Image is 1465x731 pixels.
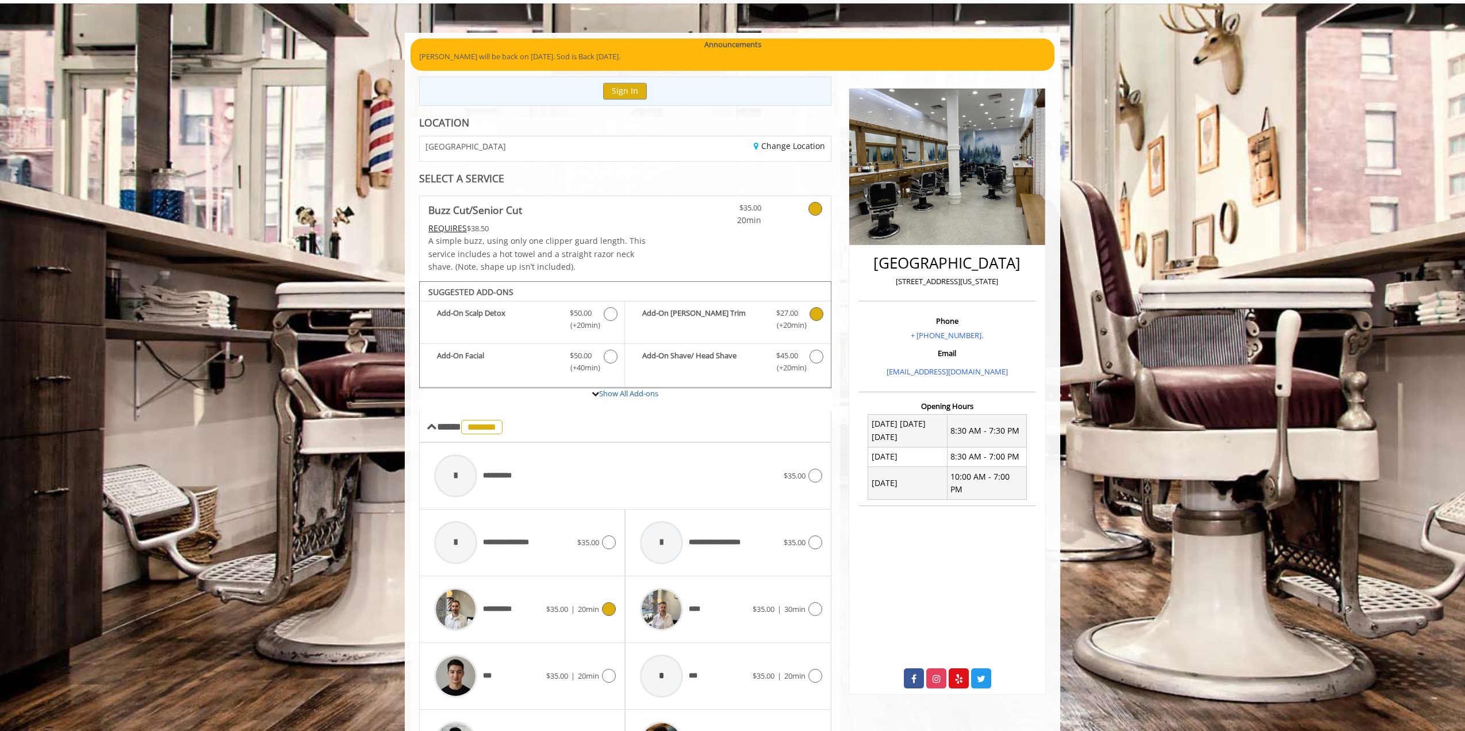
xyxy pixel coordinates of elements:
b: Buzz Cut/Senior Cut [428,202,522,218]
span: (+20min ) [564,319,598,331]
span: (+20min ) [770,319,804,331]
p: [STREET_ADDRESS][US_STATE] [862,275,1033,288]
div: SELECT A SERVICE [419,173,831,184]
span: $27.00 [776,307,798,319]
td: [DATE] [868,467,948,500]
span: 30min [784,604,806,614]
span: $35.00 [753,604,774,614]
span: $35.00 [577,537,599,548]
span: $35.00 [753,671,774,681]
b: SUGGESTED ADD-ONS [428,286,513,297]
span: (+20min ) [770,362,804,374]
span: $35.00 [784,537,806,548]
b: Add-On Facial [437,350,558,374]
span: This service needs some Advance to be paid before we block your appointment [428,223,467,234]
span: | [777,604,781,614]
span: 20min [578,671,599,681]
button: Sign In [603,83,647,99]
td: 10:00 AM - 7:00 PM [947,467,1026,500]
label: Add-On Facial [425,350,619,377]
span: (+40min ) [564,362,598,374]
a: Show All Add-ons [599,388,658,399]
b: Announcements [704,39,761,51]
label: Add-On Beard Trim [631,307,824,334]
h2: [GEOGRAPHIC_DATA] [862,255,1033,271]
h3: Opening Hours [859,402,1036,410]
td: 8:30 AM - 7:30 PM [947,414,1026,447]
span: 20min [784,671,806,681]
h3: Phone [862,317,1033,325]
p: [PERSON_NAME] will be back on [DATE]. Sod is Back [DATE]. [419,51,1046,63]
span: [GEOGRAPHIC_DATA] [425,142,506,151]
span: $45.00 [776,350,798,362]
b: Add-On [PERSON_NAME] Trim [642,307,764,331]
b: LOCATION [419,116,469,129]
span: $50.00 [570,307,592,319]
div: Buzz Cut/Senior Cut Add-onS [419,281,831,388]
a: Change Location [754,140,825,151]
td: [DATE] [DATE] [DATE] [868,414,948,447]
b: Add-On Scalp Detox [437,307,558,331]
span: $35.00 [784,470,806,481]
span: | [571,671,575,681]
span: 20min [693,214,761,227]
td: [DATE] [868,447,948,466]
p: A simple buzz, using only one clipper guard length. This service includes a hot towel and a strai... [428,235,659,273]
span: | [777,671,781,681]
a: [EMAIL_ADDRESS][DOMAIN_NAME] [887,366,1008,377]
span: $50.00 [570,350,592,362]
a: $35.00 [693,196,761,227]
label: Add-On Scalp Detox [425,307,619,334]
span: 20min [578,604,599,614]
span: | [571,604,575,614]
span: $35.00 [546,671,568,681]
span: $35.00 [546,604,568,614]
a: + [PHONE_NUMBER]. [911,330,983,340]
h3: Email [862,349,1033,357]
td: 8:30 AM - 7:00 PM [947,447,1026,466]
b: Add-On Shave/ Head Shave [642,350,764,374]
div: $38.50 [428,222,659,235]
label: Add-On Shave/ Head Shave [631,350,824,377]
